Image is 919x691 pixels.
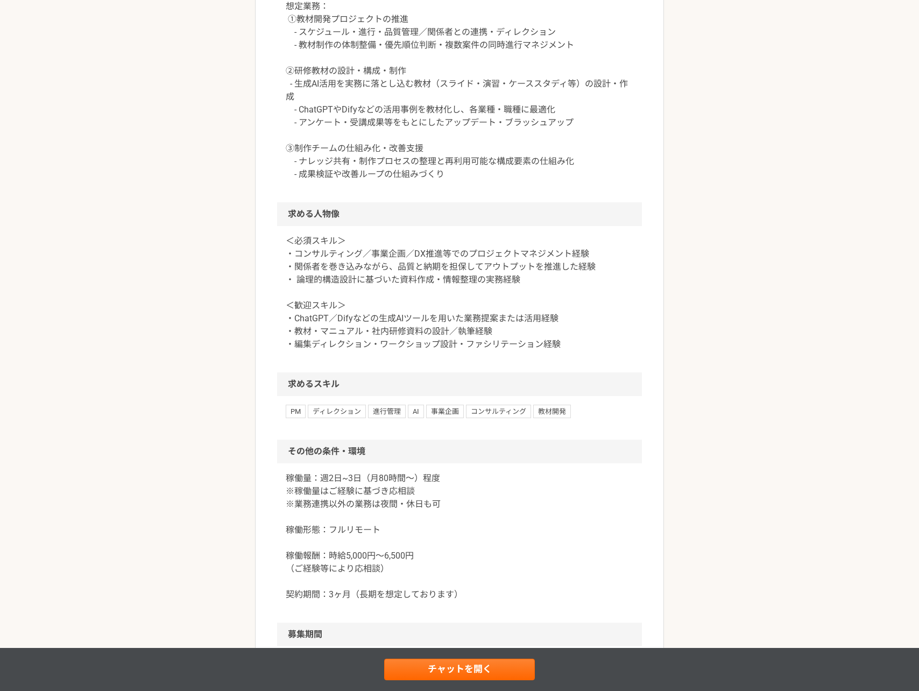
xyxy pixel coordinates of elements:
[426,405,464,418] span: 事業企画
[277,440,642,463] h2: その他の条件・環境
[277,372,642,396] h2: 求めるスキル
[286,405,306,418] span: PM
[286,235,633,351] p: ＜必須スキル＞ ・コンサルティング／事業企画／DX推進等でのプロジェクトマネジメント経験 ・関係者を巻き込みながら、品質と納期を担保してアウトプットを推進した経験 ・ 論理的構造設計に基づいた資...
[286,472,633,601] p: 稼働量：週2日~3日（月80時間〜）程度 ※稼働量はご経験に基づき応相談 ※業務連携以外の業務は夜間・休日も可 稼働形態：フルリモート 稼働報酬：時給5,000円〜6,500円 （ご経験等により...
[368,405,406,418] span: 進行管理
[277,623,642,646] h2: 募集期間
[466,405,531,418] span: コンサルティング
[384,659,535,680] a: チャットを開く
[277,202,642,226] h2: 求める人物像
[408,405,424,418] span: AI
[308,405,366,418] span: ディレクション
[533,405,571,418] span: 教材開発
